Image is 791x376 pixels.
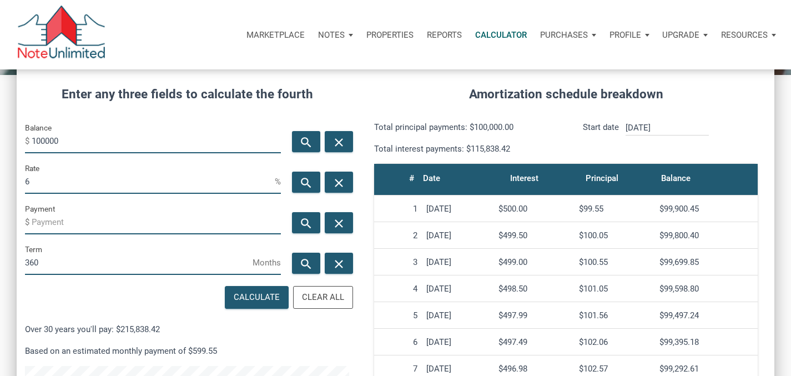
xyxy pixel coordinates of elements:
[427,30,462,40] p: Reports
[332,136,346,149] i: close
[25,202,55,215] label: Payment
[420,18,468,52] button: Reports
[32,209,281,234] input: Payment
[498,230,570,240] div: $499.50
[246,30,305,40] p: Marketplace
[293,286,353,309] button: Clear All
[468,18,533,52] a: Calculator
[498,364,570,374] div: $496.98
[426,257,490,267] div: [DATE]
[579,284,651,294] div: $101.05
[379,284,417,294] div: 4
[234,291,280,304] div: Calculate
[659,364,754,374] div: $99,292.61
[423,171,440,186] div: Date
[579,204,651,214] div: $99.55
[374,121,557,134] p: Total principal payments: $100,000.00
[603,18,656,52] button: Profile
[325,212,353,233] button: close
[332,257,346,271] i: close
[25,162,39,175] label: Rate
[579,310,651,320] div: $101.56
[656,18,714,52] button: Upgrade
[379,364,417,374] div: 7
[659,230,754,240] div: $99,800.40
[579,337,651,347] div: $102.06
[360,18,420,52] a: Properties
[332,176,346,190] i: close
[579,257,651,267] div: $100.55
[659,257,754,267] div: $99,699.85
[25,243,42,256] label: Term
[379,230,417,240] div: 2
[426,337,490,347] div: [DATE]
[426,230,490,240] div: [DATE]
[299,136,313,149] i: search
[17,6,106,64] img: NoteUnlimited
[25,344,349,358] p: Based on an estimated monthly payment of $599.55
[292,253,320,274] button: search
[659,310,754,320] div: $99,497.24
[325,131,353,152] button: close
[25,169,275,194] input: Rate
[426,310,490,320] div: [DATE]
[659,284,754,294] div: $99,598.80
[25,250,253,275] input: Term
[299,217,313,230] i: search
[332,217,346,230] i: close
[659,337,754,347] div: $99,395.18
[498,284,570,294] div: $498.50
[299,176,313,190] i: search
[366,30,414,40] p: Properties
[25,132,32,150] span: $
[379,310,417,320] div: 5
[540,30,588,40] p: Purchases
[586,171,618,186] div: Principal
[714,18,783,52] button: Resources
[661,171,691,186] div: Balance
[579,364,651,374] div: $102.57
[721,30,768,40] p: Resources
[374,142,557,156] p: Total interest payments: $115,838.42
[498,204,570,214] div: $500.00
[510,171,538,186] div: Interest
[240,18,311,52] button: Marketplace
[292,172,320,193] button: search
[275,173,281,190] span: %
[299,257,313,271] i: search
[366,85,766,104] h4: Amortization schedule breakdown
[311,18,360,52] button: Notes
[498,310,570,320] div: $497.99
[292,131,320,152] button: search
[25,213,32,231] span: $
[292,212,320,233] button: search
[25,323,349,336] p: Over 30 years you'll pay: $215,838.42
[498,257,570,267] div: $499.00
[475,30,527,40] p: Calculator
[409,171,414,186] div: #
[32,128,281,153] input: Balance
[498,337,570,347] div: $497.49
[426,204,490,214] div: [DATE]
[318,30,345,40] p: Notes
[533,18,603,52] button: Purchases
[225,286,289,309] button: Calculate
[379,337,417,347] div: 6
[379,257,417,267] div: 3
[583,121,619,156] p: Start date
[253,254,281,272] span: Months
[379,204,417,214] div: 1
[426,284,490,294] div: [DATE]
[25,121,52,134] label: Balance
[659,204,754,214] div: $99,900.45
[25,85,349,104] h4: Enter any three fields to calculate the fourth
[662,30,699,40] p: Upgrade
[609,30,641,40] p: Profile
[325,172,353,193] button: close
[325,253,353,274] button: close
